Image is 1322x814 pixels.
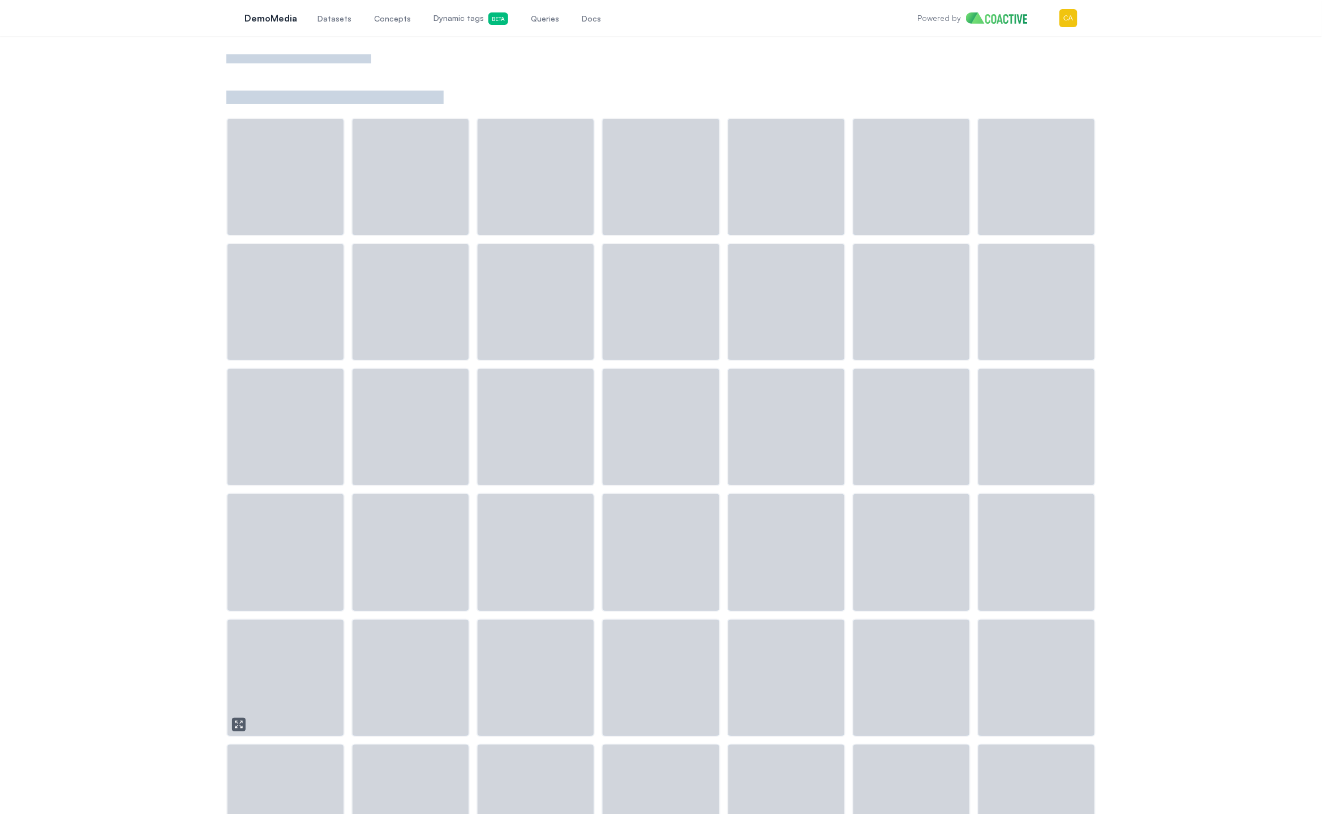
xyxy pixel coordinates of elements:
span: Datasets [317,13,351,24]
img: Menu for the logged in user [1059,9,1078,27]
p: Powered by [918,12,962,24]
span: Concepts [374,13,411,24]
span: Queries [531,13,559,24]
p: DemoMedia [244,11,297,25]
img: Home [966,12,1037,24]
span: Beta [488,12,508,25]
span: Dynamic tags [433,12,508,25]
